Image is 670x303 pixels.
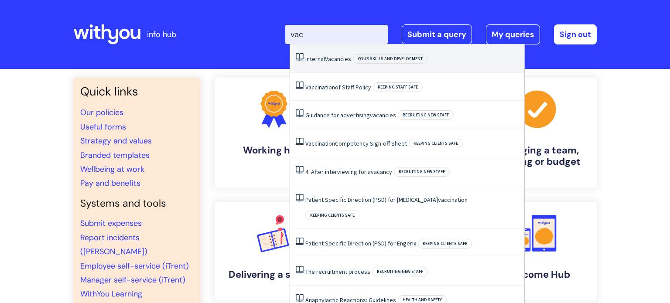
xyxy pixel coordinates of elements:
h3: Quick links [80,85,194,99]
a: Vaccinationof Staff Policy [305,83,371,91]
a: Employee self-service (iTrent) [80,261,189,271]
span: Recruiting new staff [372,267,428,276]
a: The recruitment process [305,268,370,276]
span: Vaccination [305,83,335,91]
a: Managing a team, building or budget [478,78,597,188]
span: Your skills and development [353,54,427,64]
a: Report incidents ([PERSON_NAME]) [80,232,147,257]
a: Useful forms [80,122,126,132]
a: Manager self-service (iTrent) [80,275,185,285]
span: Keeping clients safe [418,239,472,249]
a: Our policies [80,107,123,118]
a: Submit expenses [80,218,142,228]
span: Recruiting new staff [394,167,450,177]
span: Vaccination [305,140,335,147]
span: Keeping clients safe [305,211,359,220]
h4: Working here [222,145,326,156]
p: info hub [147,27,176,41]
a: VaccinationCompetency Sign-off Sheet [305,140,407,147]
a: Branded templates [80,150,150,160]
h4: Welcome Hub [485,269,590,280]
a: Working here [215,78,333,188]
span: Keeping clients safe [409,139,463,148]
span: vaccination [438,196,468,204]
a: Patient Specific Direction (PSD) for Engerix [305,239,416,247]
a: Welcome Hub [478,202,597,300]
span: Vacancies [325,55,351,63]
a: Pay and benefits [80,178,140,188]
a: Wellbeing at work [80,164,144,174]
span: Recruiting new staff [398,110,454,120]
a: 4. After interviewing for avacancy [305,168,392,176]
span: Keeping staff safe [373,82,423,92]
div: | - [285,24,597,44]
span: vacancies [370,111,396,119]
a: Delivering a service [215,202,333,300]
h4: Managing a team, building or budget [485,145,590,168]
a: WithYou Learning [80,289,142,299]
input: Search [285,25,388,44]
a: Strategy and values [80,136,152,146]
h4: Systems and tools [80,197,194,210]
a: InternalVacancies [305,55,351,63]
a: Patient Specific Direction (PSD) for [MEDICAL_DATA]vaccination [305,196,468,204]
a: Sign out [554,24,597,44]
a: Submit a query [402,24,472,44]
a: My queries [486,24,540,44]
span: vacancy [371,168,392,176]
a: Guidance for advertisingvacancies [305,111,396,119]
h4: Delivering a service [222,269,326,280]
